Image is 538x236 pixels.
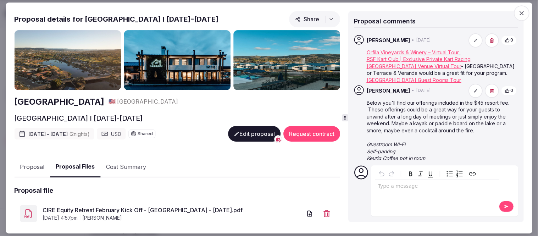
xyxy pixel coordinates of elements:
span: ( 2 night s ) [69,131,90,137]
span: [GEOGRAPHIC_DATA] [117,98,178,106]
div: editable markdown [375,180,499,194]
span: Shared [138,132,153,136]
p: Below you'll find our offerings included in the $45 resort fee. These offerings could be a great ... [367,99,517,134]
a: CIRE Equity Retreat February Kick Off - [GEOGRAPHIC_DATA] - [DATE].pdf [43,206,302,214]
span: • [412,37,415,43]
div: USD [97,128,126,140]
span: [PERSON_NAME] [367,87,410,94]
span: [PERSON_NAME] [82,214,122,221]
span: 0 [511,37,514,43]
button: Italic [416,169,426,179]
button: 0 [501,35,517,45]
button: Bold [406,169,416,179]
em: Self-parking [367,148,395,154]
span: [PERSON_NAME] [367,37,410,44]
span: 0 [511,88,514,94]
img: Gallery photo 1 [14,30,121,90]
button: Request contract [283,126,340,142]
button: Underline [426,169,436,179]
a: [GEOGRAPHIC_DATA] Guest Rooms Tour [367,77,461,83]
h2: Proposal file [14,186,53,195]
h2: [GEOGRAPHIC_DATA] I [DATE]-[DATE] [14,114,143,124]
img: Gallery photo 3 [233,30,340,90]
span: [DATE] 4:57pm [43,214,78,221]
span: Share [295,16,319,23]
button: Edit proposal [228,126,281,142]
p: - [GEOGRAPHIC_DATA] or Terrace & Veranda would be a great fit for your program. [367,63,517,77]
button: Create link [467,169,477,179]
div: toggle group [445,169,465,179]
em: Guestroom Wi-Fi [367,141,405,147]
span: • [412,88,415,94]
button: Proposal Files [50,157,100,178]
a: [GEOGRAPHIC_DATA] Venue Virtual Tour [367,63,461,69]
button: Cost Summary [100,157,152,177]
em: Keurig Coffee pot in room [367,155,426,161]
a: RSF Kart Club | Exclusive Private Kart Racing [367,56,471,62]
button: 🇺🇸 [109,98,116,106]
span: [DATE] [417,37,431,43]
button: Bulleted list [445,169,455,179]
span: Proposal comments [354,17,416,25]
span: [DATE] - [DATE] [28,131,90,138]
a: [GEOGRAPHIC_DATA] [14,96,104,108]
button: 0 [501,86,517,95]
span: 🇺🇸 [109,98,116,105]
a: Orfila Vineyards & Winery – Virtual Tour [367,49,459,55]
img: Gallery photo 2 [124,30,231,90]
button: Share [289,11,340,27]
button: Numbered list [455,169,465,179]
button: Proposal [14,157,50,177]
span: [DATE] [417,88,431,94]
h2: Proposal details for [GEOGRAPHIC_DATA] I [DATE]-[DATE] [14,14,218,24]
